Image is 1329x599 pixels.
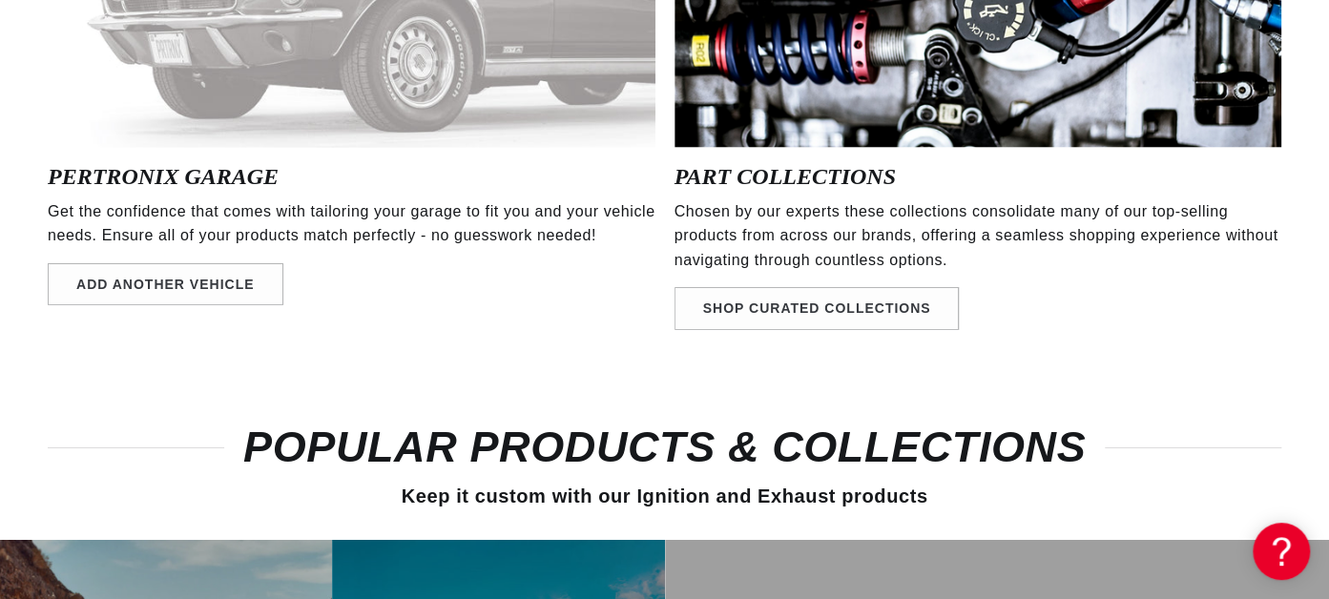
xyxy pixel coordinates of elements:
[675,167,1282,188] h3: PART COLLECTIONS
[402,485,928,506] span: Keep it custom with our Ignition and Exhaust products
[675,199,1282,273] p: Chosen by our experts these collections consolidate many of our top-selling products from across ...
[48,167,655,188] h3: PERTRONIX GARAGE
[48,199,655,248] p: Get the confidence that comes with tailoring your garage to fit you and your vehicle needs. Ensur...
[675,287,960,330] a: SHOP CURATED COLLECTIONS
[48,429,1281,465] h2: Popular Products & Collections
[48,263,283,306] a: Add another vehicle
